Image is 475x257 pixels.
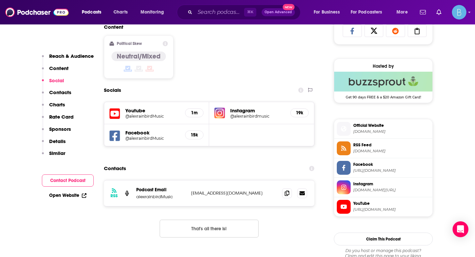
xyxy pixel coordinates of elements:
button: open menu [136,7,173,18]
button: Claim This Podcast [334,233,433,245]
span: Instagram [353,181,430,187]
button: Open AdvancedNew [262,8,295,16]
h2: Political Skew [117,41,142,46]
a: Share on Reddit [386,24,405,37]
button: Similar [42,150,65,162]
span: https://www.youtube.com/@alexrainbirdMusic [353,207,430,212]
span: ⌘ K [244,8,256,17]
p: Reach & Audience [49,53,94,59]
p: Content [49,65,69,71]
p: Contacts [49,89,71,95]
a: YouTube[URL][DOMAIN_NAME] [337,200,430,214]
a: @alexrainbirdmusic [230,114,285,119]
a: Open Website [49,193,86,198]
span: Facebook [353,162,430,167]
a: @alexrainbirdMusic [125,114,180,119]
span: For Business [314,8,340,17]
h5: 1m [191,110,198,116]
h2: Contacts [104,162,126,175]
div: Hosted by [334,63,432,69]
a: Charts [109,7,132,18]
a: Facebook[URL][DOMAIN_NAME] [337,161,430,175]
span: Podcasts [82,8,101,17]
span: instagram.com/alexrainbirdmusic [353,188,430,193]
button: Reach & Audience [42,53,94,65]
p: [EMAIL_ADDRESS][DOMAIN_NAME] [191,190,277,196]
span: Official Website [353,123,430,128]
span: feeds.buzzsprout.com [353,149,430,154]
img: iconImage [214,108,225,118]
a: Official Website[DOMAIN_NAME] [337,122,430,136]
span: RSS Feed [353,142,430,148]
h3: RSS [111,193,118,199]
a: Instagram[DOMAIN_NAME][URL] [337,180,430,194]
button: Nothing here. [160,220,259,238]
p: Social [49,77,64,84]
img: User Profile [452,5,466,19]
span: Logged in as BLASTmedia [452,5,466,19]
h5: 19k [296,110,303,116]
span: New [283,4,295,10]
button: Details [42,138,66,150]
div: Search podcasts, credits, & more... [183,5,307,20]
button: open menu [392,7,416,18]
p: Sponsors [49,126,71,132]
button: Show profile menu [452,5,466,19]
button: Sponsors [42,126,71,138]
h5: Instagram [230,107,285,114]
span: Charts [113,8,128,17]
span: Get 90 days FREE & a $20 Amazon Gift Card! [334,92,432,99]
p: Similar [49,150,65,156]
p: Details [49,138,66,144]
span: Open Advanced [265,11,292,14]
span: https://www.facebook.com/alexrainbirdMusic [353,168,430,173]
a: Show notifications dropdown [417,7,428,18]
a: @alexrainbirdMusic [125,136,180,141]
button: Contact Podcast [42,174,94,187]
p: Podcast Email [136,187,186,193]
h4: Neutral/Mixed [117,52,161,60]
h5: Facebook [125,129,180,136]
button: Social [42,77,64,90]
button: open menu [77,7,110,18]
a: Share on X/Twitter [364,24,384,37]
input: Search podcasts, credits, & more... [195,7,244,18]
span: For Podcasters [351,8,382,17]
button: open menu [346,7,392,18]
span: Do you host or manage this podcast? [334,248,433,253]
span: More [396,8,408,17]
img: Podchaser - Follow, Share and Rate Podcasts [5,6,69,18]
a: Show notifications dropdown [434,7,444,18]
button: Contacts [42,89,71,101]
span: Monitoring [141,8,164,17]
button: Charts [42,101,65,114]
a: Share on Facebook [343,24,362,37]
button: Rate Card [42,114,74,126]
span: YouTube [353,201,430,206]
a: RSS Feed[DOMAIN_NAME] [337,141,430,155]
a: Buzzsprout Deal: Get 90 days FREE & a $20 Amazon Gift Card! [334,72,432,99]
h2: Content [104,24,309,30]
h5: 15k [191,132,198,138]
button: open menu [309,7,348,18]
a: Copy Link [408,24,427,37]
p: Charts [49,101,65,108]
h5: Youtube [125,107,180,114]
p: alexrainbirdMusic [136,194,186,200]
p: Rate Card [49,114,74,120]
button: Content [42,65,69,77]
h2: Socials [104,84,121,96]
img: Buzzsprout Deal: Get 90 days FREE & a $20 Amazon Gift Card! [334,72,432,92]
div: Open Intercom Messenger [453,221,468,237]
span: alexrainbirdmusic.com [353,129,430,134]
